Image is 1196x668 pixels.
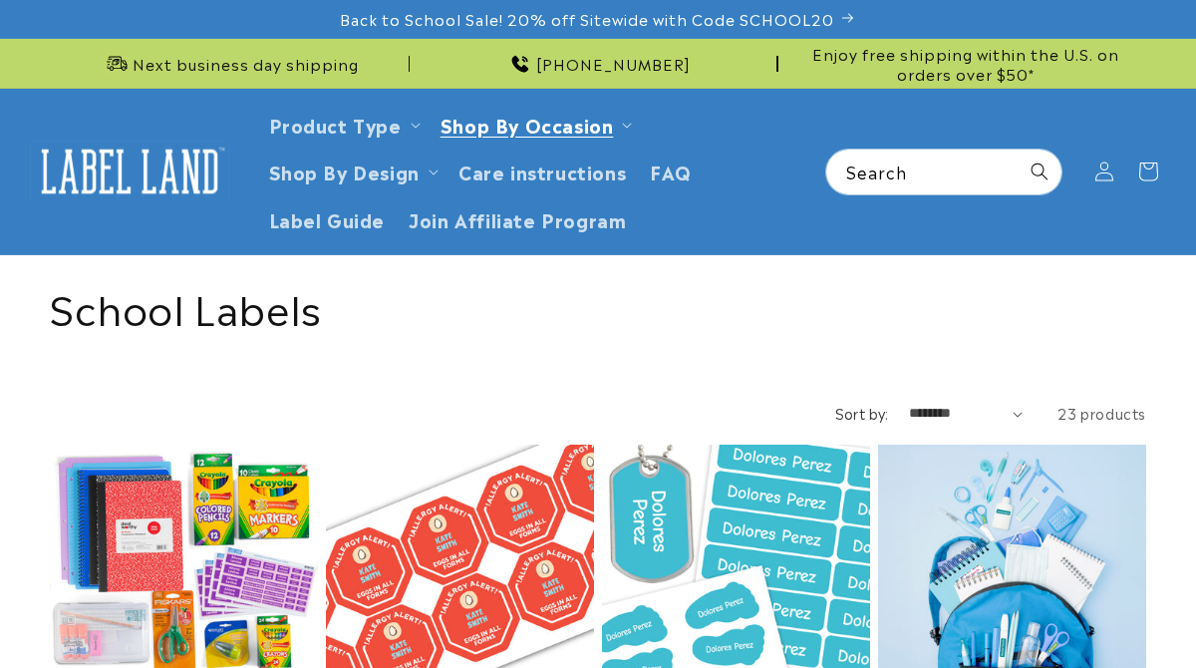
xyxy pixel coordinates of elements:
a: Label Land [23,133,237,209]
span: Label Guide [269,207,386,230]
div: Announcement [786,39,1146,88]
a: Product Type [269,111,402,138]
div: Announcement [50,39,410,88]
summary: Product Type [257,101,429,148]
img: Label Land [30,141,229,202]
span: Next business day shipping [133,54,359,74]
a: FAQ [638,148,704,194]
span: Shop By Occasion [441,113,614,136]
span: FAQ [650,160,692,182]
span: [PHONE_NUMBER] [536,54,691,74]
span: Care instructions [458,160,626,182]
a: Care instructions [447,148,638,194]
h1: School Labels [50,280,1146,332]
iframe: Gorgias Floating Chat [777,574,1176,648]
a: Join Affiliate Program [397,195,638,242]
button: Search [1018,150,1061,193]
a: Shop By Design [269,158,420,184]
span: Enjoy free shipping within the U.S. on orders over $50* [786,44,1146,83]
div: Announcement [418,39,777,88]
span: Back to School Sale! 20% off Sitewide with Code SCHOOL20 [340,9,834,29]
span: Join Affiliate Program [409,207,626,230]
a: Label Guide [257,195,398,242]
summary: Shop By Occasion [429,101,641,148]
label: Sort by: [835,403,889,423]
span: 23 products [1057,403,1146,423]
summary: Shop By Design [257,148,447,194]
